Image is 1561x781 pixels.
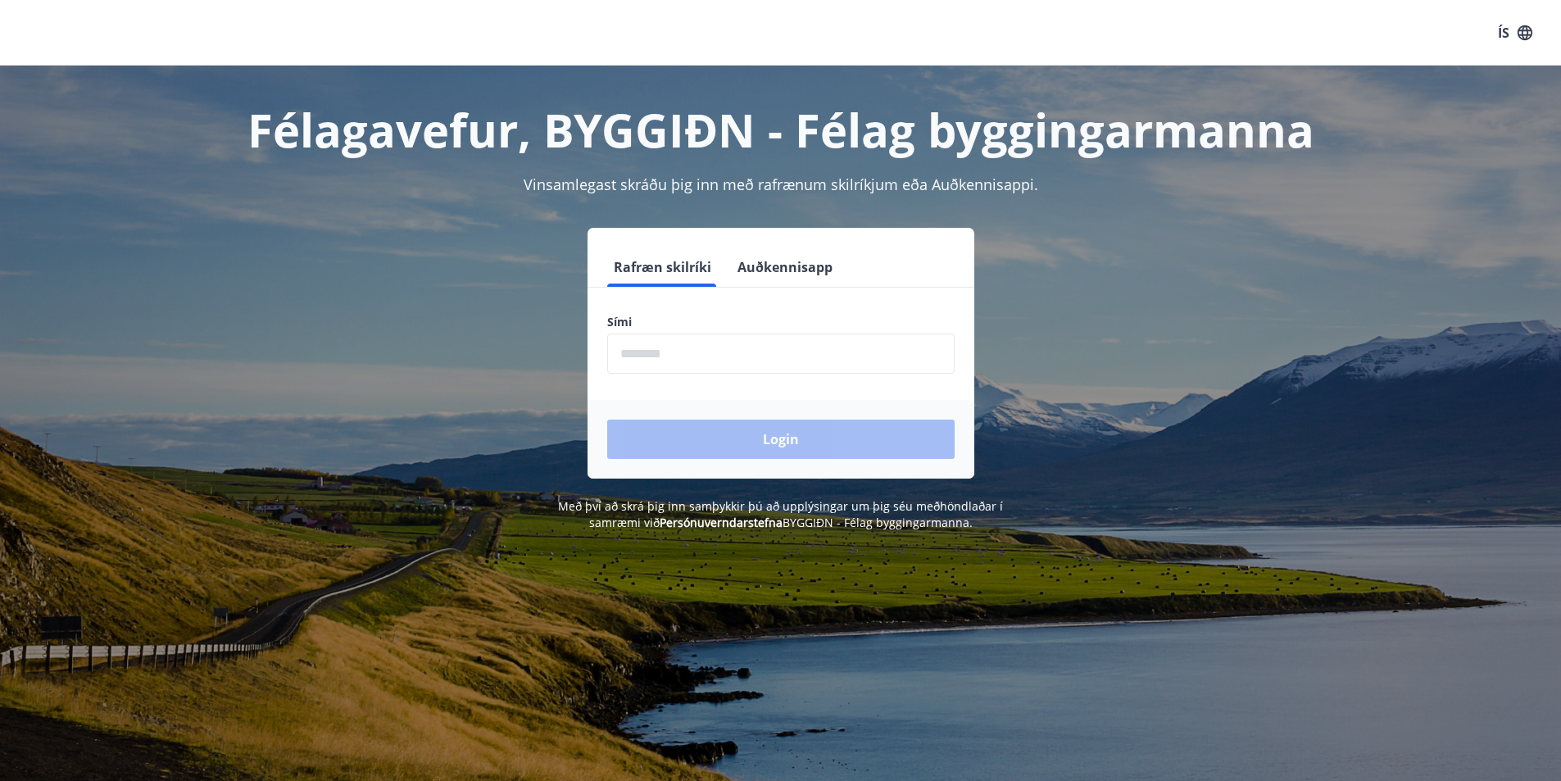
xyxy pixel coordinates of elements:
a: Persónuverndarstefna [660,515,783,530]
label: Sími [607,314,955,330]
span: Með því að skrá þig inn samþykkir þú að upplýsingar um þig séu meðhöndlaðar í samræmi við BYGGIÐN... [558,498,1003,530]
span: Vinsamlegast skráðu þig inn með rafrænum skilríkjum eða Auðkennisappi. [524,175,1038,194]
button: Auðkennisapp [731,247,839,287]
button: ÍS [1489,18,1541,48]
button: Rafræn skilríki [607,247,718,287]
h1: Félagavefur, BYGGIÐN - Félag byggingarmanna [211,98,1351,161]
